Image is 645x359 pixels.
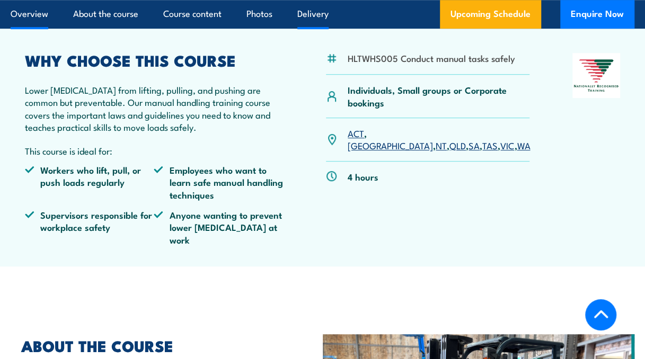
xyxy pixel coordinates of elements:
[25,84,283,133] p: Lower [MEDICAL_DATA] from lifting, pulling, and pushing are common but preventable. Our manual ha...
[348,127,530,152] p: , , , , , , ,
[517,139,530,151] a: WA
[348,84,529,109] p: Individuals, Small groups or Corporate bookings
[25,145,283,157] p: This course is ideal for:
[21,338,307,352] h2: ABOUT THE COURSE
[154,209,282,246] li: Anyone wanting to prevent lower [MEDICAL_DATA] at work
[348,127,364,139] a: ACT
[348,170,378,183] p: 4 hours
[469,139,480,151] a: SA
[436,139,447,151] a: NT
[348,52,515,64] li: HLTWHS005 Conduct manual tasks safely
[25,209,154,246] li: Supervisors responsible for workplace safety
[25,53,283,67] h2: WHY CHOOSE THIS COURSE
[572,53,620,98] img: Nationally Recognised Training logo.
[25,164,154,201] li: Workers who lift, pull, or push loads regularly
[154,164,282,201] li: Employees who want to learn safe manual handling techniques
[482,139,498,151] a: TAS
[348,139,433,151] a: [GEOGRAPHIC_DATA]
[500,139,514,151] a: VIC
[449,139,466,151] a: QLD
